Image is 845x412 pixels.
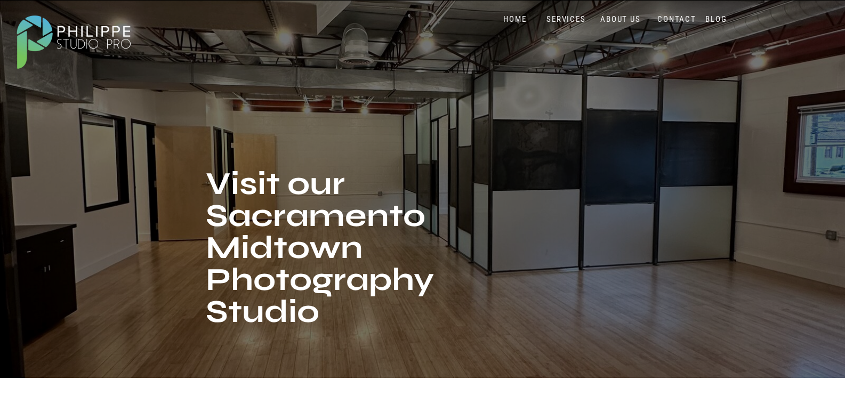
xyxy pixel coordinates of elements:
a: BLOG [703,14,730,25]
a: HOME [493,14,538,25]
a: CONTACT [655,14,699,25]
h1: Visit our Sacramento Midtown Photography Studio [206,168,442,343]
a: SERVICES [544,14,589,25]
a: ABOUT US [598,14,643,25]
